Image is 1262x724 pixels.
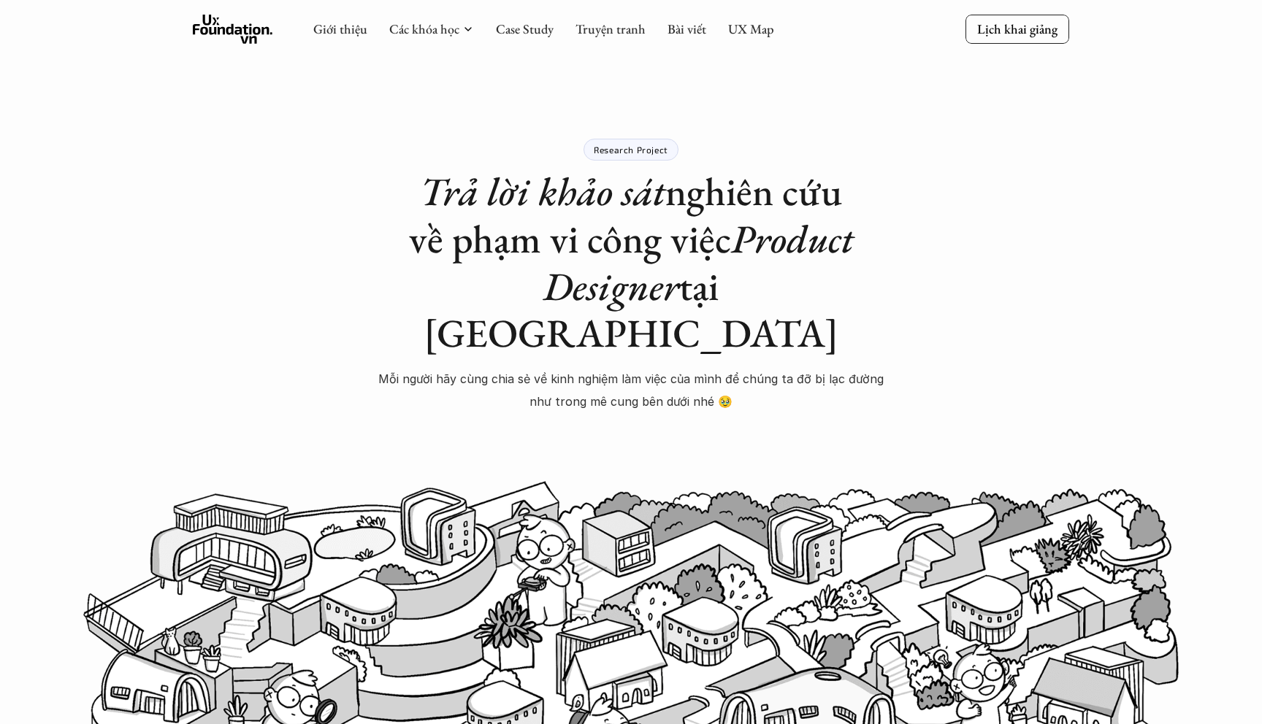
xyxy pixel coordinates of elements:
[543,213,863,312] em: Product Designer
[575,20,646,37] a: Truyện tranh
[594,145,668,155] p: Research Project
[977,20,1058,37] p: Lịch khai giảng
[375,368,887,412] p: Mỗi người hãy cùng chia sẻ về kinh nghiệm làm việc của mình để chúng ta đỡ bị lạc đường như trong...
[389,20,459,37] a: Các khóa học
[375,168,887,357] h1: nghiên cứu về phạm vi công việc tại [GEOGRAPHIC_DATA]
[496,20,554,37] a: Case Study
[728,20,774,37] a: UX Map
[668,20,706,37] a: Bài viết
[965,15,1069,43] a: Lịch khai giảng
[313,20,367,37] a: Giới thiệu
[420,166,665,217] em: Trả lời khảo sát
